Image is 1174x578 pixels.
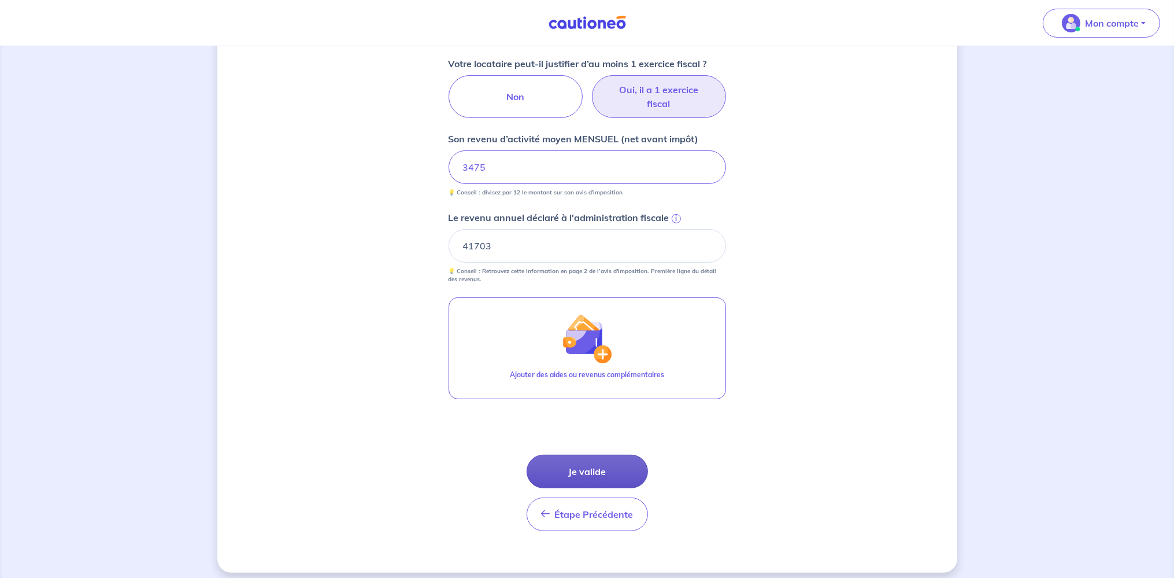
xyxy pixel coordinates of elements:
[1043,9,1160,38] button: illu_account_valid_menu.svgMon compte
[1085,16,1139,30] p: Mon compte
[449,75,583,118] label: Non
[510,370,664,380] p: Ajouter des aides ou revenus complémentaires
[449,57,707,71] p: Votre locataire peut-il justifier d’au moins 1 exercice fiscal ?
[449,189,623,197] p: 💡 Conseil : divisez par 12 le montant sur son avis d'imposition
[527,455,648,488] button: Je valide
[544,16,631,30] img: Cautioneo
[527,498,648,531] button: Étape Précédente
[562,314,612,363] img: illu_wallet.svg
[449,267,726,284] p: 💡 Conseil : Retrouvez cette information en page 2 de l’avis d'imposition. Première ligne du détai...
[449,211,669,224] p: Le revenu annuel déclaré à l'administration fiscale
[449,132,699,146] p: Son revenu d’activité moyen MENSUEL (net avant impôt)
[449,150,726,184] input: Ex : 1 500 €/mois
[672,214,681,223] span: i
[555,509,634,520] span: Étape Précédente
[449,229,726,263] input: 20000€
[592,75,726,118] label: Oui, il a 1 exercice fiscal
[449,297,726,399] button: illu_wallet.svgAjouter des aides ou revenus complémentaires
[1062,14,1080,32] img: illu_account_valid_menu.svg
